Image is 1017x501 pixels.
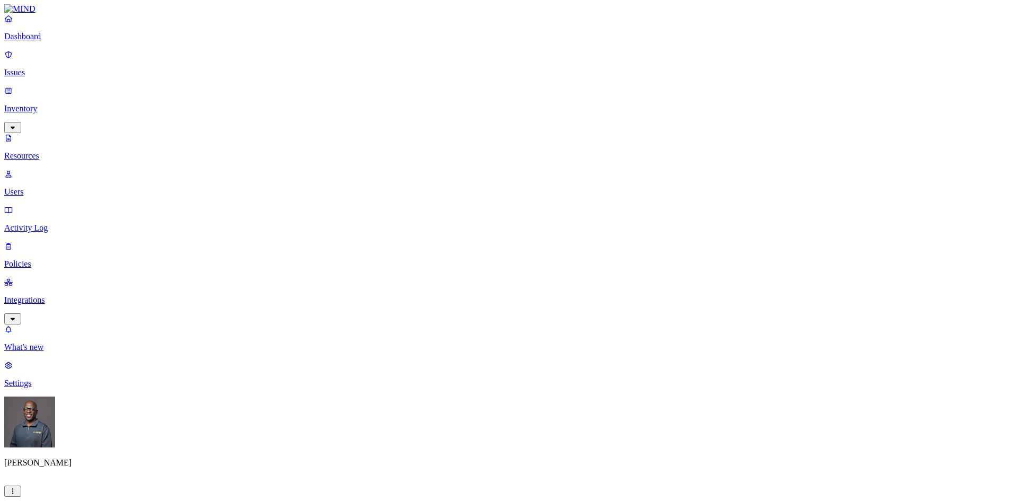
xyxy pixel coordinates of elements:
[4,361,1013,388] a: Settings
[4,342,1013,352] p: What's new
[4,397,55,447] img: Gregory Thomas
[4,14,1013,41] a: Dashboard
[4,133,1013,161] a: Resources
[4,259,1013,269] p: Policies
[4,458,1013,468] p: [PERSON_NAME]
[4,223,1013,233] p: Activity Log
[4,187,1013,197] p: Users
[4,104,1013,113] p: Inventory
[4,379,1013,388] p: Settings
[4,277,1013,323] a: Integrations
[4,32,1013,41] p: Dashboard
[4,151,1013,161] p: Resources
[4,68,1013,77] p: Issues
[4,169,1013,197] a: Users
[4,295,1013,305] p: Integrations
[4,324,1013,352] a: What's new
[4,205,1013,233] a: Activity Log
[4,4,1013,14] a: MIND
[4,4,35,14] img: MIND
[4,86,1013,131] a: Inventory
[4,50,1013,77] a: Issues
[4,241,1013,269] a: Policies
